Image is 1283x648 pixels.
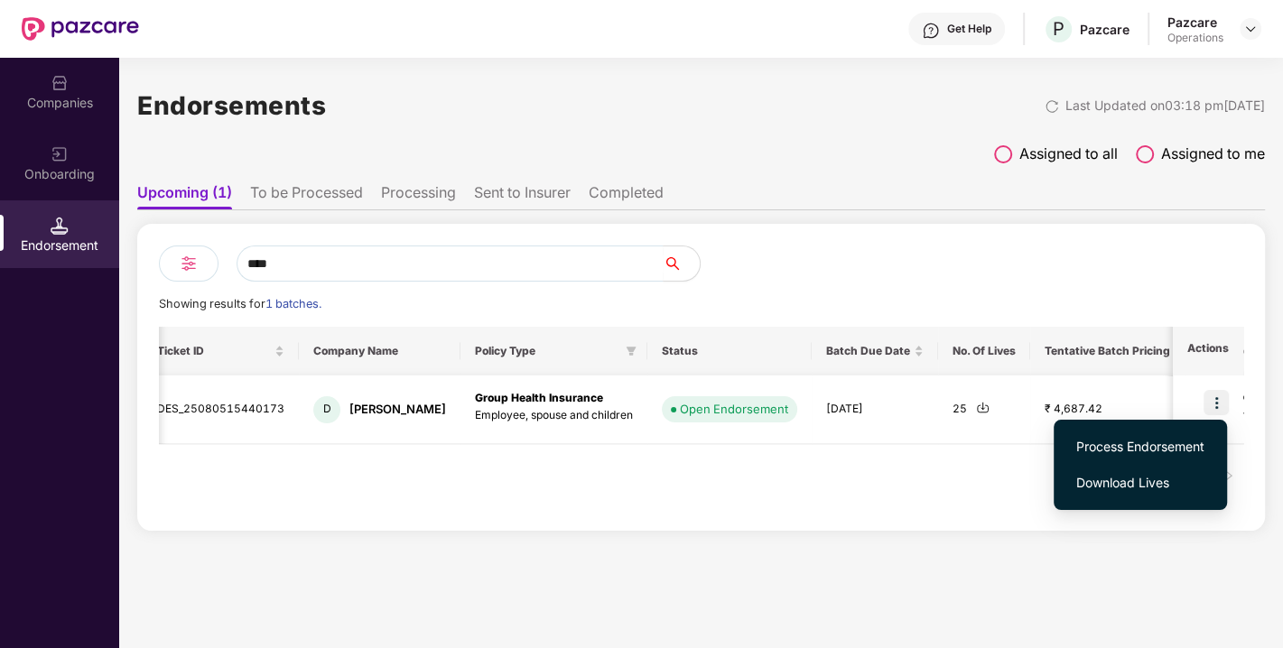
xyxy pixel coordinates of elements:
div: D [313,396,340,423]
td: ₹ 4,687.42 [1030,375,1185,444]
img: svg+xml;base64,PHN2ZyBpZD0iSGVscC0zMngzMiIgeG1sbnM9Imh0dHA6Ly93d3cudzMub3JnLzIwMDAvc3ZnIiB3aWR0aD... [922,22,940,40]
span: filter [626,346,637,356]
div: [PERSON_NAME] [349,401,446,418]
img: svg+xml;base64,PHN2ZyBpZD0iQ29tcGFuaWVzIiB4bWxucz0iaHR0cDovL3d3dy53My5vcmcvMjAwMC9zdmciIHdpZHRoPS... [51,74,69,92]
th: Tentative Batch Pricing [1030,327,1185,375]
span: Ticket ID [157,344,271,358]
th: Status [647,327,812,375]
li: Upcoming (1) [137,183,232,209]
span: P [1053,18,1065,40]
span: right [1223,470,1234,481]
b: Group Health Insurance [475,391,603,404]
th: Batch Due Date [812,327,938,375]
td: DES_25080515440173 [143,375,299,444]
div: 25 [953,401,1016,418]
p: Employee, spouse and children [475,407,633,424]
span: Download Lives [1076,473,1204,493]
div: Pazcare [1167,14,1223,31]
h1: Endorsements [137,86,326,125]
span: Assigned to all [1019,143,1118,165]
span: Batch Due Date [826,344,910,358]
li: Processing [381,183,456,209]
div: Operations [1167,31,1223,45]
img: icon [1204,390,1229,415]
span: Policy Type [475,344,618,358]
span: filter [622,340,640,362]
img: svg+xml;base64,PHN2ZyB3aWR0aD0iMTQuNSIgaGVpZ2h0PSIxNC41IiB2aWV3Qm94PSIwIDAgMTYgMTYiIGZpbGw9Im5vbm... [51,217,69,235]
img: svg+xml;base64,PHN2ZyB4bWxucz0iaHR0cDovL3d3dy53My5vcmcvMjAwMC9zdmciIHdpZHRoPSIyNCIgaGVpZ2h0PSIyNC... [178,253,200,274]
img: svg+xml;base64,PHN2ZyB3aWR0aD0iMjAiIGhlaWdodD0iMjAiIHZpZXdCb3g9IjAgMCAyMCAyMCIgZmlsbD0ibm9uZSIgeG... [51,145,69,163]
div: Pazcare [1080,21,1130,38]
li: Completed [589,183,664,209]
div: Get Help [947,22,991,36]
img: svg+xml;base64,PHN2ZyBpZD0iRHJvcGRvd24tMzJ4MzIiIHhtbG5zPSJodHRwOi8vd3d3LnczLm9yZy8yMDAwL3N2ZyIgd2... [1243,22,1258,36]
li: To be Processed [250,183,363,209]
img: svg+xml;base64,PHN2ZyBpZD0iRG93bmxvYWQtMjR4MjQiIHhtbG5zPSJodHRwOi8vd3d3LnczLm9yZy8yMDAwL3N2ZyIgd2... [976,401,990,414]
th: Actions [1173,327,1243,375]
img: svg+xml;base64,PHN2ZyBpZD0iUmVsb2FkLTMyeDMyIiB4bWxucz0iaHR0cDovL3d3dy53My5vcmcvMjAwMC9zdmciIHdpZH... [1045,99,1059,114]
th: Company Name [299,327,460,375]
div: Last Updated on 03:18 pm[DATE] [1065,96,1265,116]
th: Ticket ID [143,327,299,375]
span: Process Endorsement [1076,437,1204,457]
li: Sent to Insurer [474,183,571,209]
span: Showing results for [159,297,321,310]
td: [DATE] [812,375,938,444]
button: right [1214,462,1243,491]
img: New Pazcare Logo [22,17,139,41]
button: search [663,245,701,282]
span: Assigned to me [1161,143,1265,165]
span: search [663,256,700,271]
div: Open Endorsement [680,400,788,418]
li: Next Page [1214,462,1243,491]
th: No. Of Lives [938,327,1030,375]
span: 1 batches. [265,297,321,310]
